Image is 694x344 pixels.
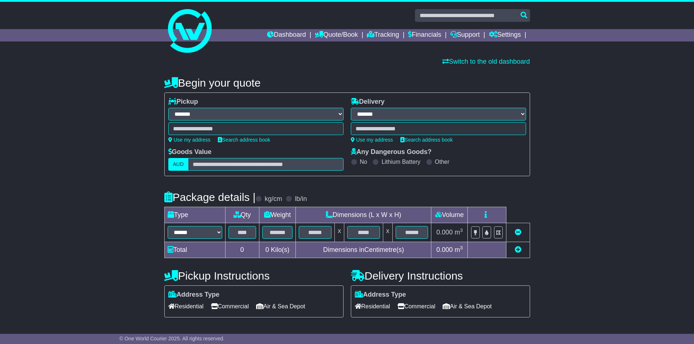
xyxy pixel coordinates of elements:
[119,336,225,341] span: © One World Courier 2025. All rights reserved.
[296,242,431,258] td: Dimensions in Centimetre(s)
[455,229,463,236] span: m
[351,98,385,106] label: Delivery
[259,242,296,258] td: Kilo(s)
[367,29,399,41] a: Tracking
[515,229,521,236] a: Remove this item
[164,191,256,203] h4: Package details |
[408,29,441,41] a: Financials
[397,301,435,312] span: Commercial
[360,158,367,165] label: No
[460,228,463,233] sup: 3
[168,148,212,156] label: Goods Value
[296,207,431,223] td: Dimensions (L x W x H)
[315,29,358,41] a: Quote/Book
[164,207,225,223] td: Type
[351,137,393,143] a: Use my address
[436,229,453,236] span: 0.000
[264,195,282,203] label: kg/cm
[168,158,189,171] label: AUD
[355,301,390,312] span: Residential
[489,29,521,41] a: Settings
[455,246,463,253] span: m
[351,270,530,282] h4: Delivery Instructions
[335,223,344,242] td: x
[256,301,305,312] span: Air & Sea Depot
[435,158,450,165] label: Other
[168,291,220,299] label: Address Type
[450,29,480,41] a: Support
[443,301,492,312] span: Air & Sea Depot
[383,223,392,242] td: x
[211,301,249,312] span: Commercial
[400,137,453,143] a: Search address book
[442,58,530,65] a: Switch to the old dashboard
[436,246,453,253] span: 0.000
[460,245,463,250] sup: 3
[431,207,468,223] td: Volume
[168,137,211,143] a: Use my address
[515,246,521,253] a: Add new item
[355,291,406,299] label: Address Type
[225,242,259,258] td: 0
[168,98,198,106] label: Pickup
[225,207,259,223] td: Qty
[351,148,432,156] label: Any Dangerous Goods?
[164,270,344,282] h4: Pickup Instructions
[381,158,420,165] label: Lithium Battery
[168,301,204,312] span: Residential
[295,195,307,203] label: lb/in
[259,207,296,223] td: Weight
[164,77,530,89] h4: Begin your quote
[267,29,306,41] a: Dashboard
[218,137,270,143] a: Search address book
[265,246,269,253] span: 0
[164,242,225,258] td: Total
